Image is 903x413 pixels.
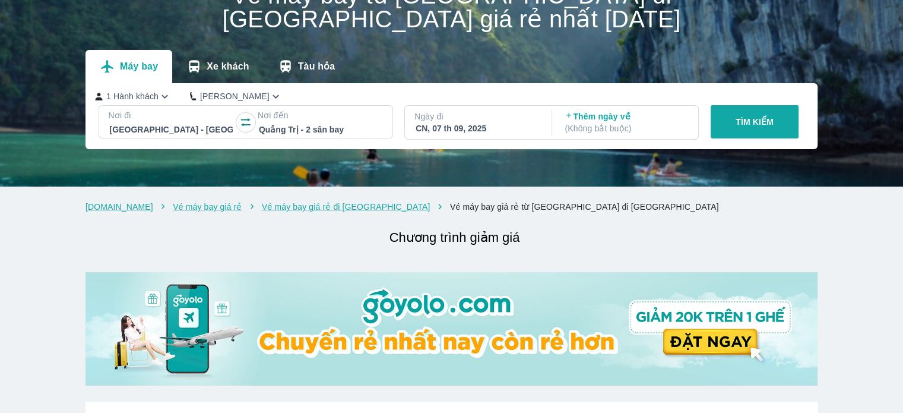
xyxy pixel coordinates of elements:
p: [PERSON_NAME] [200,90,270,102]
a: Vé máy bay giá rẻ đi [GEOGRAPHIC_DATA] [262,202,430,212]
p: TÌM KIẾM [736,116,774,128]
button: 1 Hành khách [95,90,171,103]
img: banner-home [85,272,818,386]
p: Xe khách [207,61,249,72]
p: Nơi đi [109,109,234,121]
p: Tàu hỏa [298,61,335,72]
p: ( Không bắt buộc ) [565,122,687,134]
a: [DOMAIN_NAME] [85,202,153,212]
a: Vé máy bay giá rẻ [173,202,242,212]
button: TÌM KIẾM [711,105,799,138]
p: Nơi đến [258,109,383,121]
div: CN, 07 th 09, 2025 [416,122,538,134]
p: Máy bay [120,61,158,72]
div: transportation tabs [85,50,349,83]
nav: breadcrumb [85,201,818,213]
p: 1 Hành khách [106,90,159,102]
a: Vé máy bay giá rẻ từ [GEOGRAPHIC_DATA] đi [GEOGRAPHIC_DATA] [450,202,719,212]
h2: Chương trình giảm giá [91,227,818,248]
p: Thêm ngày về [565,111,687,134]
p: Ngày đi [414,111,540,122]
button: [PERSON_NAME] [190,90,282,103]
